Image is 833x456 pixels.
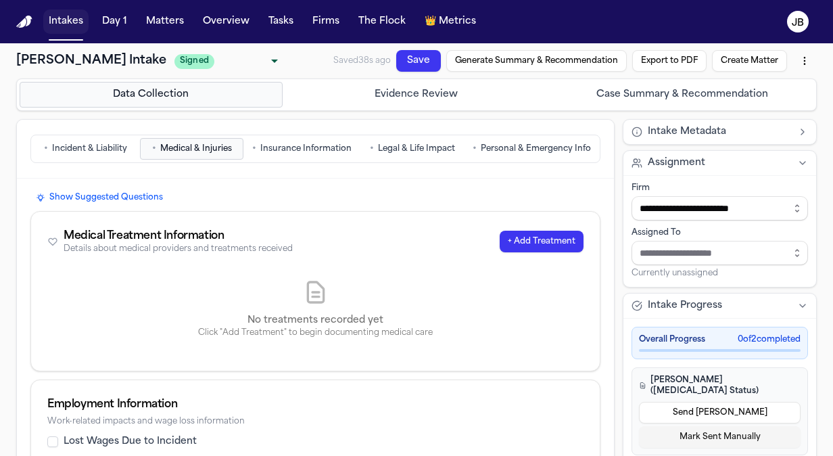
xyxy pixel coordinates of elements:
[16,51,166,70] h1: [PERSON_NAME] Intake
[632,196,808,221] input: Select firm
[396,50,441,72] button: Save
[632,268,718,279] span: Currently unassigned
[263,9,299,34] button: Tasks
[44,142,48,156] span: •
[152,142,156,156] span: •
[47,314,584,327] p: No treatments recorded yet
[16,16,32,28] img: Finch Logo
[260,143,352,154] span: Insurance Information
[307,9,345,34] button: Firms
[246,138,358,160] button: Go to Insurance Information
[378,143,455,154] span: Legal & Life Impact
[64,244,293,254] div: Details about medical providers and treatments received
[97,9,133,34] button: Day 1
[52,143,127,154] span: Incident & Liability
[648,125,726,139] span: Intake Metadata
[16,16,32,28] a: Home
[550,82,813,108] button: Go to Case Summary & Recommendation step
[47,396,584,413] div: Employment Information
[500,231,584,252] button: + Add Treatment
[43,9,89,34] button: Intakes
[47,417,584,427] div: Work-related impacts and wage loss information
[481,143,591,154] span: Personal & Emergency Info
[623,294,816,318] button: Intake Progress
[632,183,808,193] div: Firm
[623,151,816,175] button: Assignment
[712,50,787,72] button: Create Matter
[47,327,584,338] p: Click "Add Treatment" to begin documenting medical care
[632,227,808,238] div: Assigned To
[623,120,816,144] button: Intake Metadata
[738,334,801,345] span: 0 of 2 completed
[467,138,597,160] button: Go to Personal & Emergency Info
[333,57,391,65] span: Saved 38s ago
[648,299,722,313] span: Intake Progress
[34,138,137,160] button: Go to Incident & Liability
[285,82,548,108] button: Go to Evidence Review step
[140,138,243,160] button: Go to Medical & Injuries
[20,82,813,108] nav: Intake steps
[141,9,189,34] button: Matters
[370,142,374,156] span: •
[252,142,256,156] span: •
[632,241,808,265] input: Assign to staff member
[160,143,232,154] span: Medical & Injuries
[20,82,283,108] button: Go to Data Collection step
[419,9,481,34] button: crownMetrics
[174,54,214,69] span: Signed
[197,9,255,34] button: Overview
[360,138,464,160] button: Go to Legal & Life Impact
[792,49,817,73] button: More actions
[639,426,801,448] button: Mark Sent Manually
[639,402,801,424] button: Send [PERSON_NAME]
[30,189,168,206] button: Show Suggested Questions
[639,375,801,396] h4: [PERSON_NAME] ([MEDICAL_DATA] Status)
[446,50,627,72] button: Generate Summary & Recommendation
[174,51,283,70] div: Update intake status
[64,435,197,449] label: Lost Wages Due to Incident
[648,156,705,170] span: Assignment
[473,142,477,156] span: •
[353,9,411,34] button: The Flock
[64,228,293,244] div: Medical Treatment Information
[632,50,707,72] button: Export to PDF
[639,334,705,345] span: Overall Progress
